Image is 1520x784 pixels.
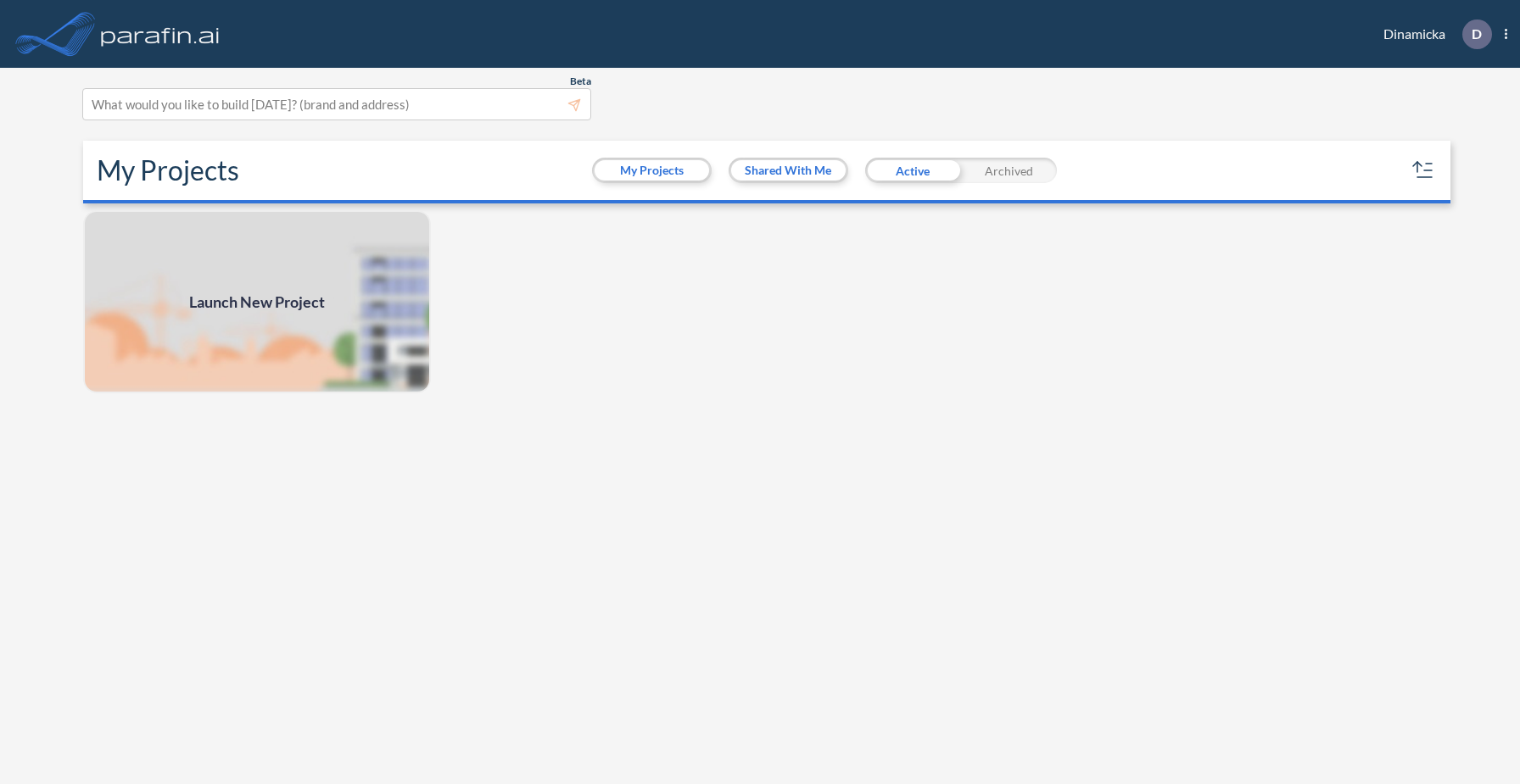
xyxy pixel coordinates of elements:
button: My Projects [595,160,709,181]
div: Archived [961,158,1057,183]
div: Dinamicka [1358,19,1507,49]
h2: My Projects [97,154,239,186]
a: Launch New Project [83,210,431,393]
p: D [1472,26,1482,42]
button: Shared With Me [731,160,846,181]
span: Beta [570,75,591,88]
button: sort [1410,157,1437,184]
div: Active [865,158,961,183]
span: Launch New Project [189,291,325,314]
img: add [83,210,431,393]
img: logo [98,17,223,51]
